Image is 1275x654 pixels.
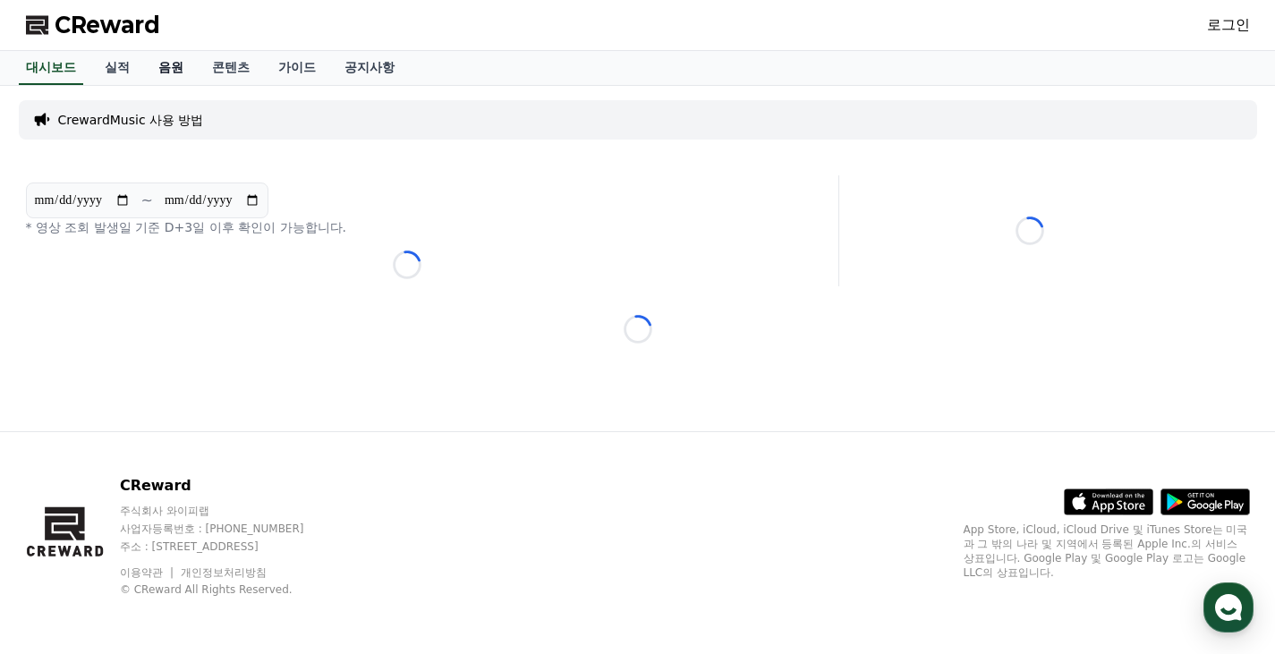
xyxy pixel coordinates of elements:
a: 설정 [231,505,344,550]
p: CReward [120,475,338,497]
p: 사업자등록번호 : [PHONE_NUMBER] [120,522,338,536]
a: 공지사항 [330,51,409,85]
p: © CReward All Rights Reserved. [120,582,338,597]
p: ~ [141,190,153,211]
span: 대화 [164,533,185,548]
a: 대시보드 [19,51,83,85]
p: 주소 : [STREET_ADDRESS] [120,539,338,554]
span: 설정 [276,532,298,547]
span: CReward [55,11,160,39]
a: 개인정보처리방침 [181,566,267,579]
a: 로그인 [1207,14,1250,36]
a: 이용약관 [120,566,176,579]
a: 대화 [118,505,231,550]
a: CrewardMusic 사용 방법 [58,111,204,129]
a: 가이드 [264,51,330,85]
a: 콘텐츠 [198,51,264,85]
a: 홈 [5,505,118,550]
a: CReward [26,11,160,39]
span: 홈 [56,532,67,547]
p: 주식회사 와이피랩 [120,504,338,518]
a: 실적 [90,51,144,85]
p: * 영상 조회 발생일 기준 D+3일 이후 확인이 가능합니다. [26,218,788,236]
p: App Store, iCloud, iCloud Drive 및 iTunes Store는 미국과 그 밖의 나라 및 지역에서 등록된 Apple Inc.의 서비스 상표입니다. Goo... [964,522,1250,580]
a: 음원 [144,51,198,85]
